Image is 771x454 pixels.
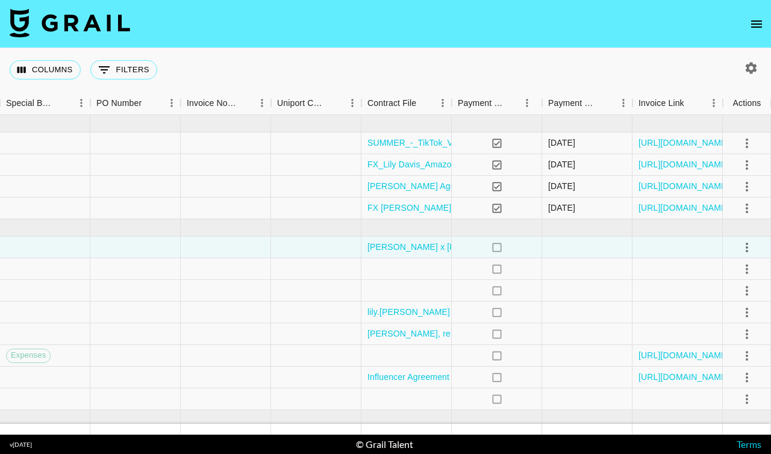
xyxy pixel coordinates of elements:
[638,137,729,149] a: [URL][DOMAIN_NAME]
[367,371,711,383] a: Influencer Agreement - Back to School - Curology x Walmart - [PERSON_NAME].docx.pdf
[367,158,552,170] a: FX_Lily Davis_Amazon Prime YA Agreement.pdf
[548,202,575,214] div: 7/4/2025
[356,438,413,450] div: © Grail Talent
[705,94,723,112] button: Menu
[253,94,271,112] button: Menu
[737,237,757,258] button: select merge strategy
[72,94,90,112] button: Menu
[236,95,253,111] button: Sort
[737,259,757,279] button: select merge strategy
[548,137,575,149] div: 6/4/2025
[548,92,598,115] div: Payment Sent Date
[598,95,614,111] button: Sort
[737,176,757,197] button: select merge strategy
[90,92,181,115] div: PO Number
[518,94,536,112] button: Menu
[737,155,757,175] button: select merge strategy
[737,133,757,154] button: select merge strategy
[367,92,416,115] div: Contract File
[737,324,757,344] button: select merge strategy
[638,180,729,192] a: [URL][DOMAIN_NAME]
[271,92,361,115] div: Uniport Contact Email
[10,8,130,37] img: Grail Talent
[638,92,684,115] div: Invoice Link
[10,60,81,79] button: Select columns
[142,95,158,111] button: Sort
[361,92,452,115] div: Contract File
[277,92,326,115] div: Uniport Contact Email
[638,371,729,383] a: [URL][DOMAIN_NAME]
[638,158,729,170] a: [URL][DOMAIN_NAME]
[458,92,505,115] div: Payment Sent
[6,92,55,115] div: Special Booking Type
[96,92,142,115] div: PO Number
[733,92,761,115] div: Actions
[416,95,433,111] button: Sort
[55,95,72,111] button: Sort
[163,94,181,112] button: Menu
[367,328,749,340] a: [PERSON_NAME], representing [PERSON_NAME] (@lily.[PERSON_NAME]) - TikTok - Rakuten.pdf
[187,92,236,115] div: Invoice Notes
[181,92,271,115] div: Invoice Notes
[723,92,771,115] div: Actions
[542,92,632,115] div: Payment Sent Date
[638,202,729,214] a: [URL][DOMAIN_NAME]
[367,241,613,253] a: [PERSON_NAME] x [PERSON_NAME] Pop TT [DATE].docx.pdf
[326,95,343,111] button: Sort
[367,180,661,192] a: [PERSON_NAME] Agreement_[DATE]_LILLIE_ALEXANDER (1).docx (1).pdf
[737,198,757,219] button: select merge strategy
[737,367,757,388] button: select merge strategy
[548,180,575,192] div: 7/18/2025
[367,137,547,149] a: SUMMER_-_TikTok_Video_Contract (1) (2).pdf
[632,92,723,115] div: Invoice Link
[10,441,32,449] div: v [DATE]
[737,281,757,301] button: select merge strategy
[7,350,50,361] span: Expenses
[90,60,157,79] button: Show filters
[638,349,729,361] a: [URL][DOMAIN_NAME]
[684,95,701,111] button: Sort
[737,302,757,323] button: select merge strategy
[452,92,542,115] div: Payment Sent
[434,94,452,112] button: Menu
[548,158,575,170] div: 8/4/2025
[614,94,632,112] button: Menu
[505,95,522,111] button: Sort
[367,202,640,214] a: FX [PERSON_NAME] Amazon Prime YA Agreement (1) (2).docx (1).pdf
[343,94,361,112] button: Menu
[737,346,757,366] button: select merge strategy
[737,389,757,409] button: select merge strategy
[744,12,769,36] button: open drawer
[737,438,761,450] a: Terms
